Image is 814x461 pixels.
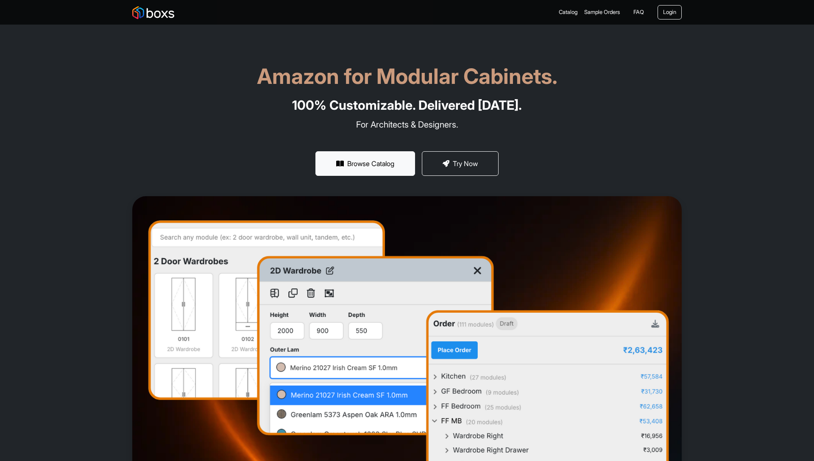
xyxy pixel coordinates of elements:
h1: Amazon for Modular Cabinets. [132,64,682,89]
h4: 100% Customizable. Delivered [DATE]. [132,96,682,115]
button: Login [658,5,682,19]
img: Boxs logo [132,6,174,19]
a: FAQ [630,5,647,20]
a: Catalog [555,5,581,20]
p: For Architects & Designers. [132,118,682,131]
button: Try Now [422,151,499,176]
a: Sample Orders [581,5,623,20]
button: Browse Catalog [315,151,415,176]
